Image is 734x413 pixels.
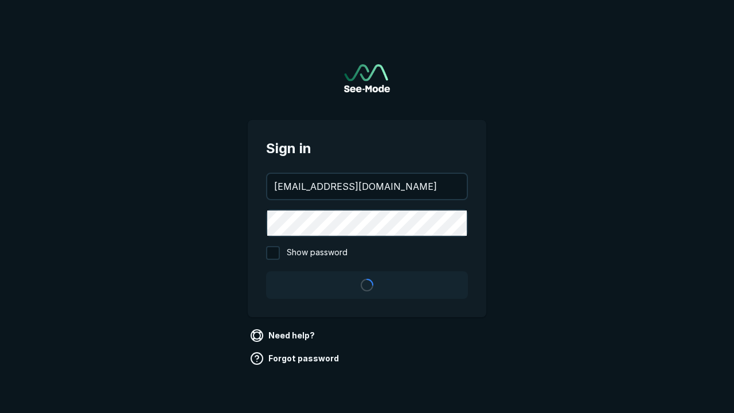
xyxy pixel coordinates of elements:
span: Show password [287,246,348,260]
a: Go to sign in [344,64,390,92]
img: See-Mode Logo [344,64,390,92]
input: your@email.com [267,174,467,199]
a: Need help? [248,326,319,345]
a: Forgot password [248,349,343,368]
span: Sign in [266,138,468,159]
